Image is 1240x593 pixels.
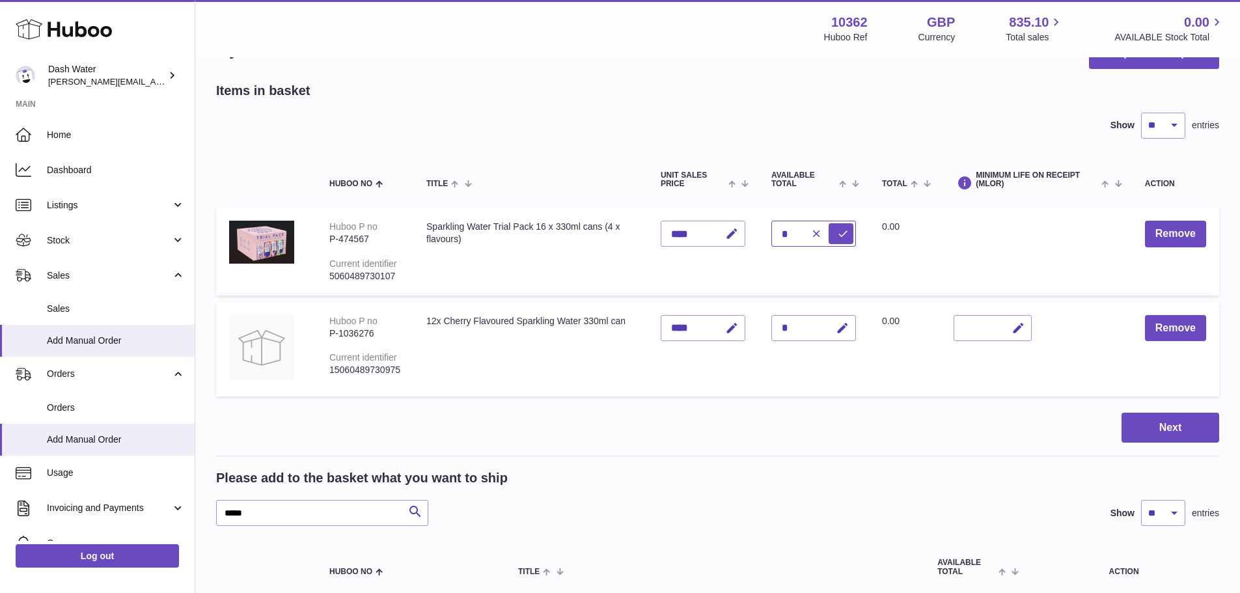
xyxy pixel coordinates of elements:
span: Unit Sales Price [661,171,725,188]
img: 12x Cherry Flavoured Sparkling Water 330ml can [229,315,294,380]
span: Stock [47,234,171,247]
span: entries [1192,119,1219,131]
span: Title [518,568,540,576]
span: Usage [47,467,185,479]
span: Add Manual Order [47,335,185,347]
div: Huboo Ref [824,31,868,44]
span: Orders [47,402,185,414]
span: Dashboard [47,164,185,176]
div: 15060489730975 [329,364,400,376]
span: Invoicing and Payments [47,502,171,514]
th: Action [1028,545,1219,588]
span: Title [426,180,448,188]
button: Remove [1145,315,1206,342]
span: Minimum Life On Receipt (MLOR) [976,171,1098,188]
button: Next [1122,413,1219,443]
div: Current identifier [329,258,397,269]
span: Orders [47,368,171,380]
div: P-1036276 [329,327,400,340]
div: Dash Water [48,63,165,88]
span: 0.00 [1184,14,1209,31]
label: Show [1110,119,1135,131]
img: james@dash-water.com [16,66,35,85]
span: Total [882,180,907,188]
span: AVAILABLE Total [771,171,836,188]
span: 835.10 [1009,14,1049,31]
img: Sparkling Water Trial Pack 16 x 330ml cans (4 x flavours) [229,221,294,264]
span: [PERSON_NAME][EMAIL_ADDRESS][DOMAIN_NAME] [48,76,261,87]
td: Sparkling Water Trial Pack 16 x 330ml cans (4 x flavours) [413,208,648,295]
span: 0.00 [882,221,900,232]
div: Currency [918,31,956,44]
span: Listings [47,199,171,212]
span: entries [1192,507,1219,519]
div: P-474567 [329,233,400,245]
span: Total sales [1006,31,1064,44]
span: Huboo no [329,180,372,188]
span: AVAILABLE Stock Total [1114,31,1224,44]
div: Current identifier [329,352,397,363]
div: 5060489730107 [329,270,400,283]
span: 0.00 [882,316,900,326]
span: Sales [47,303,185,315]
strong: GBP [927,14,955,31]
a: 0.00 AVAILABLE Stock Total [1114,14,1224,44]
div: Huboo P no [329,316,378,326]
span: Cases [47,537,185,549]
a: 835.10 Total sales [1006,14,1064,44]
span: Add Manual Order [47,434,185,446]
h2: Please add to the basket what you want to ship [216,469,508,487]
span: Home [47,129,185,141]
span: AVAILABLE Total [937,559,995,575]
label: Show [1110,507,1135,519]
td: 12x Cherry Flavoured Sparkling Water 330ml can [413,302,648,396]
button: Remove [1145,221,1206,247]
div: Action [1145,180,1206,188]
span: Huboo no [329,568,372,576]
strong: 10362 [831,14,868,31]
a: Log out [16,544,179,568]
div: Huboo P no [329,221,378,232]
h2: Items in basket [216,82,310,100]
span: Sales [47,269,171,282]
